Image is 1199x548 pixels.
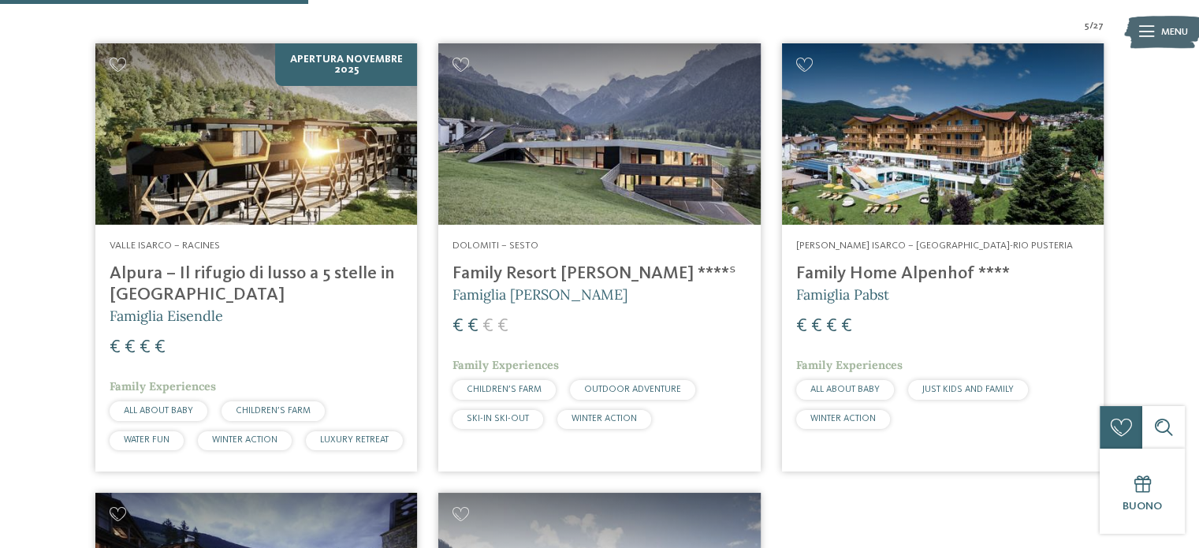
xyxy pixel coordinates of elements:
span: € [155,338,166,357]
span: WINTER ACTION [572,414,637,423]
a: Cercate un hotel per famiglie? Qui troverete solo i migliori! [PERSON_NAME] Isarco – [GEOGRAPHIC_... [782,43,1104,472]
span: ALL ABOUT BABY [124,406,193,416]
span: € [826,317,837,336]
span: Famiglia Eisendle [110,307,223,325]
span: 5 [1085,19,1089,33]
a: Cercate un hotel per famiglie? Qui troverete solo i migliori! Dolomiti – Sesto Family Resort [PER... [438,43,760,472]
h4: Family Resort [PERSON_NAME] ****ˢ [452,263,746,285]
a: Buono [1100,449,1185,534]
span: OUTDOOR ADVENTURE [584,385,681,394]
img: Cercate un hotel per famiglie? Qui troverete solo i migliori! [95,43,417,225]
span: Famiglia Pabst [796,285,889,304]
span: Dolomiti – Sesto [452,240,538,251]
span: Family Experiences [452,358,559,372]
span: ALL ABOUT BABY [810,385,880,394]
span: Family Experiences [796,358,903,372]
img: Family Home Alpenhof **** [782,43,1104,225]
span: Famiglia [PERSON_NAME] [452,285,627,304]
span: € [125,338,136,357]
span: CHILDREN’S FARM [236,406,311,416]
span: LUXURY RETREAT [320,435,389,445]
span: WATER FUN [124,435,169,445]
span: € [110,338,121,357]
span: JUST KIDS AND FAMILY [922,385,1014,394]
span: € [841,317,852,336]
img: Family Resort Rainer ****ˢ [438,43,760,225]
span: 27 [1093,19,1104,33]
span: € [452,317,464,336]
span: [PERSON_NAME] Isarco – [GEOGRAPHIC_DATA]-Rio Pusteria [796,240,1073,251]
h4: Family Home Alpenhof **** [796,263,1089,285]
span: CHILDREN’S FARM [467,385,542,394]
span: SKI-IN SKI-OUT [467,414,529,423]
h4: Alpura – Il rifugio di lusso a 5 stelle in [GEOGRAPHIC_DATA] [110,263,403,306]
a: Cercate un hotel per famiglie? Qui troverete solo i migliori! Apertura novembre 2025 Valle Isarco... [95,43,417,472]
span: / [1089,19,1093,33]
span: € [796,317,807,336]
span: € [467,317,478,336]
span: € [811,317,822,336]
span: WINTER ACTION [810,414,876,423]
span: € [140,338,151,357]
span: Valle Isarco – Racines [110,240,220,251]
span: Family Experiences [110,379,216,393]
span: WINTER ACTION [212,435,277,445]
span: € [497,317,508,336]
span: Buono [1123,501,1162,512]
span: € [482,317,493,336]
